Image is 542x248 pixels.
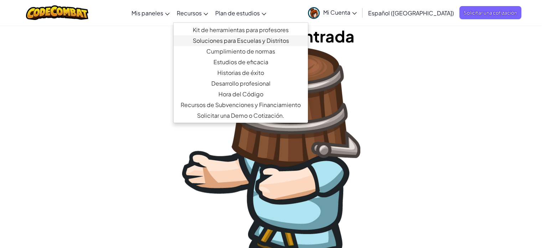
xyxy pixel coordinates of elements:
font: Kit de herramientas para profesores [193,26,289,34]
font: Estudios de eficacia [213,58,268,66]
a: Soluciones para Escuelas y Distritos [174,35,308,46]
font: Español ([GEOGRAPHIC_DATA]) [368,9,454,17]
a: Desarrollo profesional [174,78,308,89]
a: Mi Cuenta [304,1,360,24]
a: Español ([GEOGRAPHIC_DATA]) [365,3,458,22]
img: avatar [308,7,320,19]
a: Cumplimiento de normas [174,46,308,57]
a: Plan de estudios [212,3,270,22]
font: Mis paneles [131,9,163,17]
a: Hora del Código [174,89,308,100]
img: Logotipo de CodeCombat [26,5,88,20]
font: Solicitar una cotización [464,9,517,16]
font: Soluciones para Escuelas y Distritos [193,37,289,44]
font: Plan de estudios [215,9,260,17]
font: Hora del Código [218,90,263,98]
font: Desarrollo profesional [211,80,270,87]
a: Historias de éxito [174,67,308,78]
font: Mi Cuenta [323,9,350,16]
a: Recursos de Subvenciones y Financiamiento [174,100,308,110]
font: Recursos [177,9,202,17]
a: Estudios de eficacia [174,57,308,67]
font: Recursos de Subvenciones y Financiamiento [181,101,301,108]
font: Historias de éxito [217,69,264,76]
a: Mis paneles [128,3,173,22]
a: Solicitar una cotización [459,6,521,19]
a: Recursos [173,3,212,22]
font: Solicitar una Demo o Cotización. [197,112,284,119]
a: Solicitar una Demo o Cotización. [174,110,308,121]
font: Cumplimiento de normas [206,47,275,55]
a: Kit de herramientas para profesores [174,25,308,35]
